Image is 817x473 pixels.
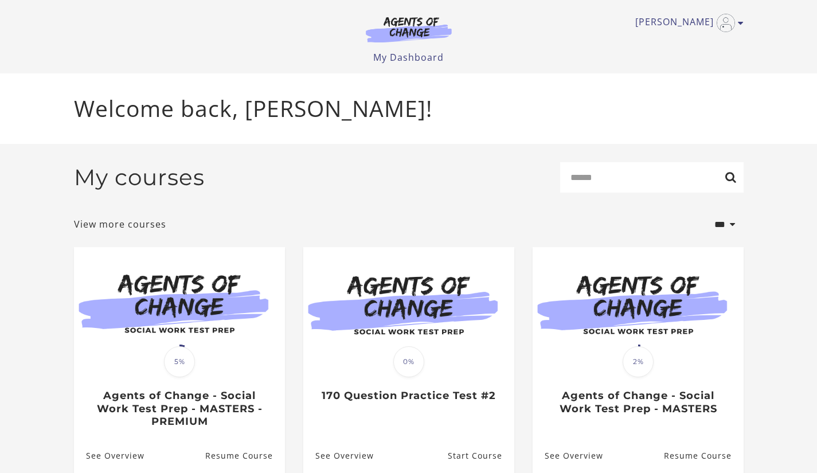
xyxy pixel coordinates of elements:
[545,389,731,415] h3: Agents of Change - Social Work Test Prep - MASTERS
[623,346,654,377] span: 2%
[373,51,444,64] a: My Dashboard
[74,164,205,191] h2: My courses
[635,14,738,32] a: Toggle menu
[354,16,464,42] img: Agents of Change Logo
[393,346,424,377] span: 0%
[164,346,195,377] span: 5%
[74,217,166,231] a: View more courses
[86,389,272,428] h3: Agents of Change - Social Work Test Prep - MASTERS - PREMIUM
[315,389,502,402] h3: 170 Question Practice Test #2
[74,92,744,126] p: Welcome back, [PERSON_NAME]!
